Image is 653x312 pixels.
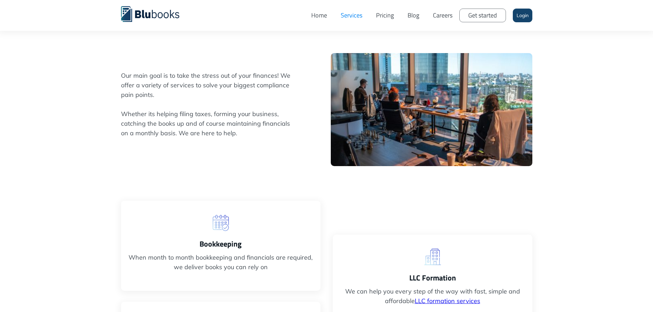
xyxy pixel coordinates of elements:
[121,5,190,22] a: home
[369,5,401,26] a: Pricing
[340,287,525,306] p: We can help you every step of the way with fast, simple and affordable
[121,71,294,138] span: Our main goal is to take the stress out of your finances! We offer a variety of services to solve...
[426,5,459,26] a: Careers
[401,5,426,26] a: Blog
[459,9,506,22] a: Get started
[415,297,480,305] a: LLC formation services
[334,5,369,26] a: Services
[128,253,314,272] p: When month to month bookkeeping and financials are required, we deliver books you can rely on
[513,9,532,22] a: Login
[340,272,525,283] h3: LLC Formation
[128,238,314,249] h3: Bookkeeping
[304,5,334,26] a: Home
